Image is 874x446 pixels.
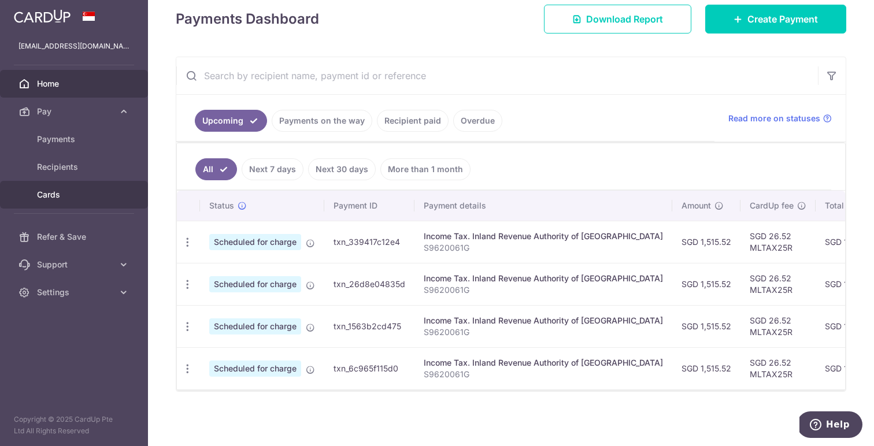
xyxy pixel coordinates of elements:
[750,200,794,211] span: CardUp fee
[825,200,863,211] span: Total amt.
[37,133,113,145] span: Payments
[672,305,740,347] td: SGD 1,515.52
[37,231,113,243] span: Refer & Save
[37,259,113,270] span: Support
[424,357,663,369] div: Income Tax. Inland Revenue Authority of [GEOGRAPHIC_DATA]
[195,158,237,180] a: All
[682,200,711,211] span: Amount
[740,305,816,347] td: SGD 26.52 MLTAX25R
[414,191,672,221] th: Payment details
[176,9,319,29] h4: Payments Dashboard
[209,276,301,292] span: Scheduled for charge
[18,40,129,52] p: [EMAIL_ADDRESS][DOMAIN_NAME]
[705,5,846,34] a: Create Payment
[740,221,816,263] td: SGD 26.52 MLTAX25R
[799,411,862,440] iframe: Opens a widget where you can find more information
[324,347,414,389] td: txn_6c965f115d0
[380,158,471,180] a: More than 1 month
[672,221,740,263] td: SGD 1,515.52
[37,161,113,173] span: Recipients
[209,318,301,335] span: Scheduled for charge
[37,78,113,90] span: Home
[672,263,740,305] td: SGD 1,515.52
[308,158,376,180] a: Next 30 days
[377,110,449,132] a: Recipient paid
[740,347,816,389] td: SGD 26.52 MLTAX25R
[424,231,663,242] div: Income Tax. Inland Revenue Authority of [GEOGRAPHIC_DATA]
[324,191,414,221] th: Payment ID
[324,305,414,347] td: txn_1563b2cd475
[424,369,663,380] p: S9620061G
[209,234,301,250] span: Scheduled for charge
[424,326,663,338] p: S9620061G
[747,12,818,26] span: Create Payment
[424,273,663,284] div: Income Tax. Inland Revenue Authority of [GEOGRAPHIC_DATA]
[37,189,113,200] span: Cards
[37,106,113,117] span: Pay
[453,110,502,132] a: Overdue
[728,113,820,124] span: Read more on statuses
[672,347,740,389] td: SGD 1,515.52
[195,110,267,132] a: Upcoming
[740,263,816,305] td: SGD 26.52 MLTAX25R
[728,113,832,124] a: Read more on statuses
[324,263,414,305] td: txn_26d8e04835d
[424,242,663,254] p: S9620061G
[209,200,234,211] span: Status
[272,110,372,132] a: Payments on the way
[14,9,71,23] img: CardUp
[37,287,113,298] span: Settings
[544,5,691,34] a: Download Report
[209,360,301,377] span: Scheduled for charge
[324,221,414,263] td: txn_339417c12e4
[176,57,818,94] input: Search by recipient name, payment id or reference
[424,284,663,296] p: S9620061G
[242,158,303,180] a: Next 7 days
[586,12,663,26] span: Download Report
[424,315,663,326] div: Income Tax. Inland Revenue Authority of [GEOGRAPHIC_DATA]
